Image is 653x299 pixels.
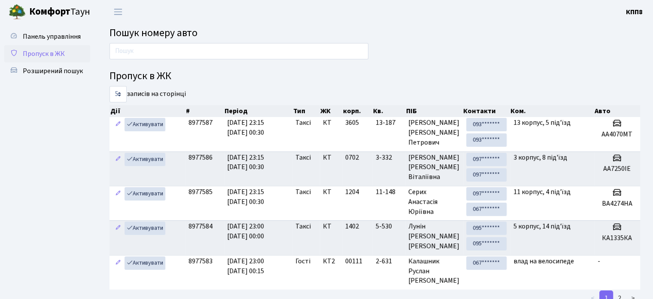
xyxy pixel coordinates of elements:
th: # [185,105,224,117]
th: Тип [292,105,319,117]
a: КПП8 [626,7,643,17]
th: корп. [342,105,372,117]
span: Розширений пошук [23,66,83,76]
a: Активувати [125,118,165,131]
span: КТ [323,187,339,197]
span: - [597,256,600,266]
span: Таксі [295,153,311,163]
span: 0702 [345,153,359,162]
select: записів на сторінці [109,86,127,102]
span: Пошук номеру авто [109,25,197,40]
b: Комфорт [29,5,70,18]
span: Калашник Руслан [PERSON_NAME] [408,256,459,286]
a: Розширений пошук [4,62,90,80]
th: ЖК [319,105,342,117]
a: Активувати [125,187,165,200]
input: Пошук [109,43,368,59]
span: 11 корпус, 4 під'їзд [513,187,571,197]
img: logo.png [9,3,26,21]
th: Період [224,105,292,117]
span: 8977585 [188,187,213,197]
th: Дії [109,105,185,117]
a: Пропуск в ЖК [4,45,90,62]
h5: АА4070МТ [597,130,637,139]
span: 5-530 [375,222,401,231]
span: [DATE] 23:15 [DATE] 00:30 [227,118,264,137]
span: 3 корпус, 8 під'їзд [513,153,567,162]
label: записів на сторінці [109,86,186,102]
span: 5 корпус, 14 під'їзд [513,222,571,231]
span: 00111 [345,256,362,266]
span: 8977583 [188,256,213,266]
span: КТ [323,153,339,163]
a: Активувати [125,153,165,166]
span: Серих Анастасія Юріївна [408,187,459,217]
h5: АА7250ІЕ [597,165,637,173]
a: Активувати [125,222,165,235]
a: Редагувати [113,222,123,235]
span: [PERSON_NAME] [PERSON_NAME] Петрович [408,118,459,148]
span: Таксі [295,187,311,197]
span: Гості [295,256,310,266]
span: [DATE] 23:15 [DATE] 00:30 [227,153,264,172]
span: 1402 [345,222,359,231]
h5: КА1335КА [597,234,637,242]
span: КТ [323,118,339,128]
th: ПІБ [405,105,462,117]
button: Переключити навігацію [107,5,129,19]
span: Таун [29,5,90,19]
span: 3-332 [375,153,401,163]
a: Редагувати [113,118,123,131]
span: КТ [323,222,339,231]
span: КТ2 [323,256,339,266]
span: Панель управління [23,32,81,41]
a: Активувати [125,256,165,270]
a: Редагувати [113,153,123,166]
th: Кв. [372,105,405,117]
span: влад на велосипеде [513,256,574,266]
span: 2-631 [375,256,401,266]
span: 3605 [345,118,359,127]
span: 8977584 [188,222,213,231]
span: 13-187 [375,118,401,128]
h5: BA4274HA [597,200,637,208]
th: Контакти [462,105,510,117]
span: 13 корпус, 5 під'їзд [513,118,571,127]
a: Редагувати [113,187,123,200]
th: Ком. [510,105,594,117]
span: 8977586 [188,153,213,162]
span: [DATE] 23:15 [DATE] 00:30 [227,187,264,207]
span: Таксі [295,222,311,231]
span: 11-148 [375,187,401,197]
span: [DATE] 23:00 [DATE] 00:15 [227,256,264,276]
a: Редагувати [113,256,123,270]
th: Авто [594,105,640,117]
span: 8977587 [188,118,213,127]
span: [PERSON_NAME] [PERSON_NAME] Віталіївна [408,153,459,182]
span: Пропуск в ЖК [23,49,65,59]
span: 1204 [345,187,359,197]
h4: Пропуск в ЖК [109,70,640,83]
span: Таксі [295,118,311,128]
span: [DATE] 23:00 [DATE] 00:00 [227,222,264,241]
a: Панель управління [4,28,90,45]
span: Лунін [PERSON_NAME] [PERSON_NAME] [408,222,459,251]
